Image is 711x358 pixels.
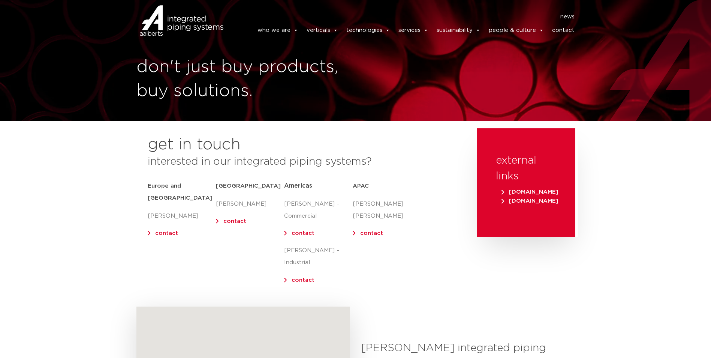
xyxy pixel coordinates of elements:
[136,55,352,103] h1: don't just buy products, buy solutions.
[292,277,314,283] a: contact
[148,183,213,201] strong: Europe and [GEOGRAPHIC_DATA]
[235,11,575,23] nav: Menu
[292,230,314,236] a: contact
[560,11,575,23] a: news
[284,198,352,222] p: [PERSON_NAME] – Commercial
[552,23,575,38] a: contact
[437,23,480,38] a: sustainability
[353,180,421,192] h5: APAC
[284,245,352,269] p: [PERSON_NAME] – Industrial
[216,198,284,210] p: [PERSON_NAME]
[148,210,216,222] p: [PERSON_NAME]
[500,189,560,195] a: [DOMAIN_NAME]
[216,180,284,192] h5: [GEOGRAPHIC_DATA]
[155,230,178,236] a: contact
[223,218,246,224] a: contact
[500,198,560,204] a: [DOMAIN_NAME]
[257,23,298,38] a: who we are
[398,23,428,38] a: services
[360,230,383,236] a: contact
[346,23,390,38] a: technologies
[496,153,557,184] h3: external links
[353,198,421,222] p: [PERSON_NAME] [PERSON_NAME]
[148,136,241,154] h2: get in touch
[148,154,458,170] h3: interested in our integrated piping systems?
[489,23,544,38] a: people & culture
[284,183,312,189] span: Americas
[501,198,558,204] span: [DOMAIN_NAME]
[307,23,338,38] a: verticals
[501,189,558,195] span: [DOMAIN_NAME]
